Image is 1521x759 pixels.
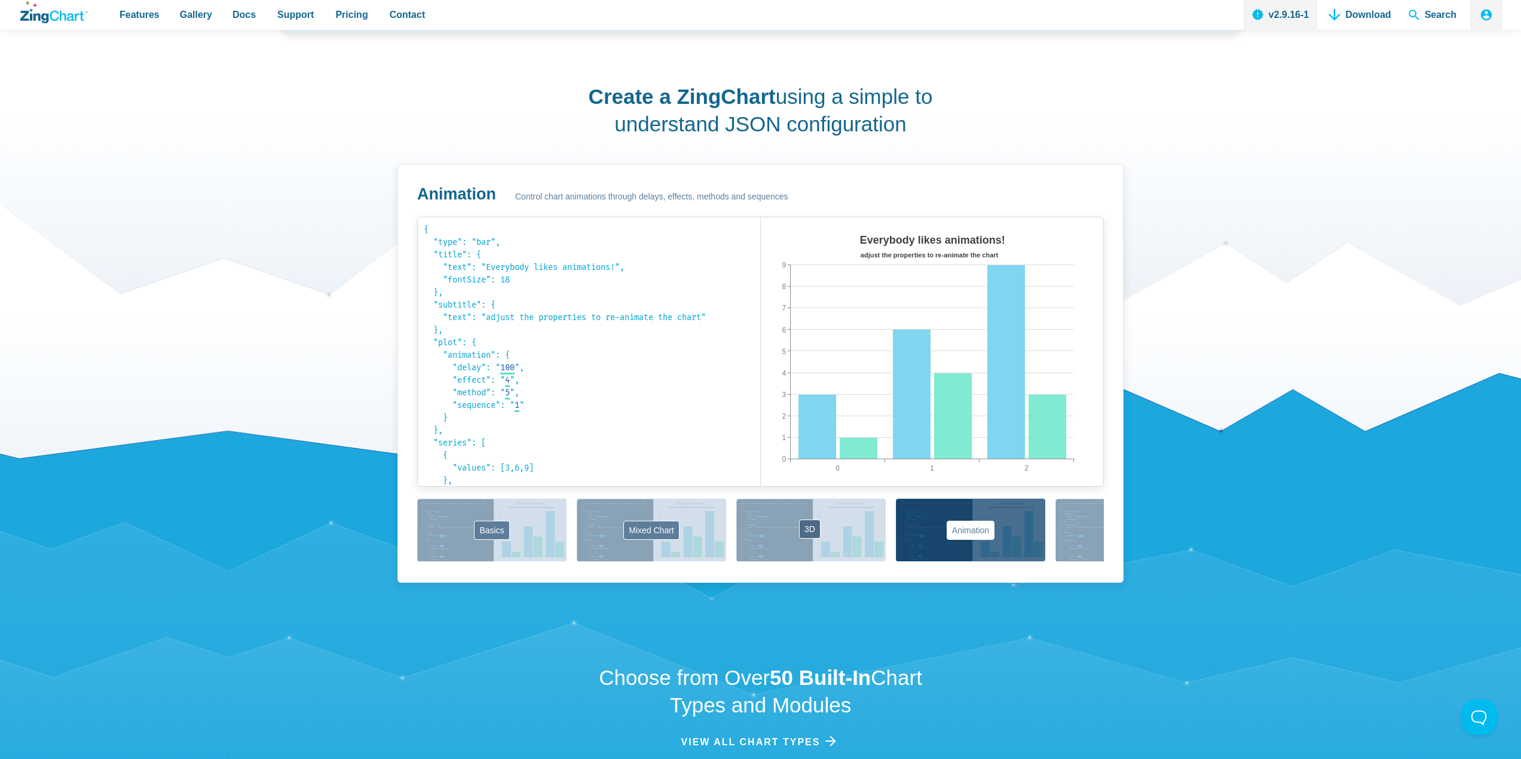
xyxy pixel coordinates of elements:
strong: Create a ZingChart [589,85,776,108]
span: View all chart Types [681,734,821,750]
button: 3D [736,499,886,561]
button: Animation [896,499,1045,561]
span: Contact [390,7,426,23]
h2: using a simple to understand JSON configuration [586,83,935,137]
span: 4 [505,375,510,385]
button: Labels [1055,499,1205,561]
span: Docs [232,7,256,23]
span: Control chart animations through delays, effects, methods and sequences [515,190,788,204]
h2: Choose from Over Chart Types and Modules [586,664,935,718]
iframe: Toggle Customer Support [1461,699,1497,735]
span: Pricing [335,7,368,23]
code: { "type": "bar", "title": { "text": "Everybody likes animations!", "fontSize": 18 }, "subtitle": ... [424,223,754,480]
strong: 50 Built-In [770,666,871,689]
h3: Animation [417,184,496,205]
span: 5 [505,388,510,398]
button: Basics [417,499,567,561]
a: View all chart Types [681,734,840,750]
a: ZingChart Logo. Click to return to the homepage [20,1,88,23]
span: 1 [515,400,519,410]
span: Features [120,7,160,23]
span: 100 [500,362,515,373]
button: Mixed Chart [577,499,726,561]
span: Support [277,7,314,23]
span: Gallery [180,7,212,23]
